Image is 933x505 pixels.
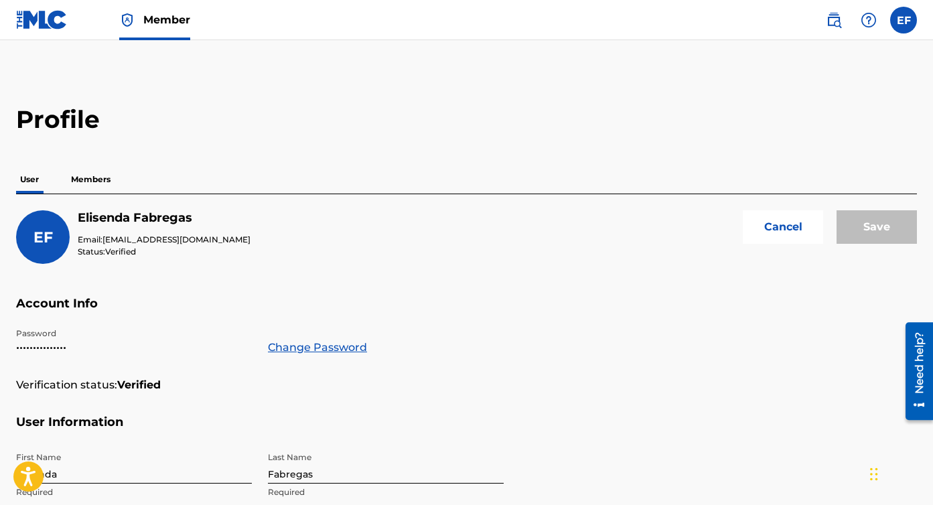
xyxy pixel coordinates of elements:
img: Top Rightsholder [119,12,135,28]
p: Verification status: [16,377,117,393]
span: EF [33,228,53,246]
span: Verified [105,246,136,257]
a: Public Search [820,7,847,33]
img: search [826,12,842,28]
p: Members [67,165,115,194]
p: Email: [78,234,250,246]
h2: Profile [16,104,917,135]
p: Required [268,486,504,498]
div: Drag [870,454,878,494]
iframe: Chat Widget [866,441,933,505]
p: ••••••••••••••• [16,340,252,356]
h5: User Information [16,415,917,446]
div: Help [855,7,882,33]
h5: Elisenda Fabregas [78,210,250,226]
p: Password [16,328,252,340]
button: Cancel [743,210,823,244]
a: Change Password [268,340,367,356]
p: Required [16,486,252,498]
span: [EMAIL_ADDRESS][DOMAIN_NAME] [102,234,250,244]
img: MLC Logo [16,10,68,29]
strong: Verified [117,377,161,393]
span: Member [143,12,190,27]
h5: Account Info [16,296,917,328]
p: User [16,165,43,194]
div: User Menu [890,7,917,33]
img: help [861,12,877,28]
p: Status: [78,246,250,258]
iframe: Resource Center [895,317,933,425]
